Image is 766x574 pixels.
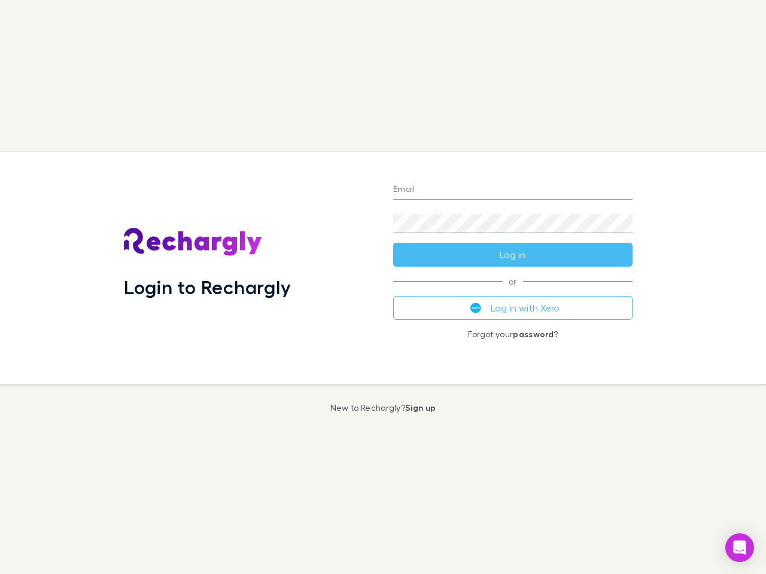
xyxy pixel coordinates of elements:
button: Log in with Xero [393,296,633,320]
span: or [393,281,633,282]
img: Xero's logo [470,303,481,313]
p: New to Rechargly? [330,403,436,413]
p: Forgot your ? [393,329,633,339]
a: Sign up [405,402,436,413]
img: Rechargly's Logo [124,228,263,257]
a: password [513,329,554,339]
div: Open Intercom Messenger [725,533,754,562]
button: Log in [393,243,633,267]
h1: Login to Rechargly [124,276,291,298]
